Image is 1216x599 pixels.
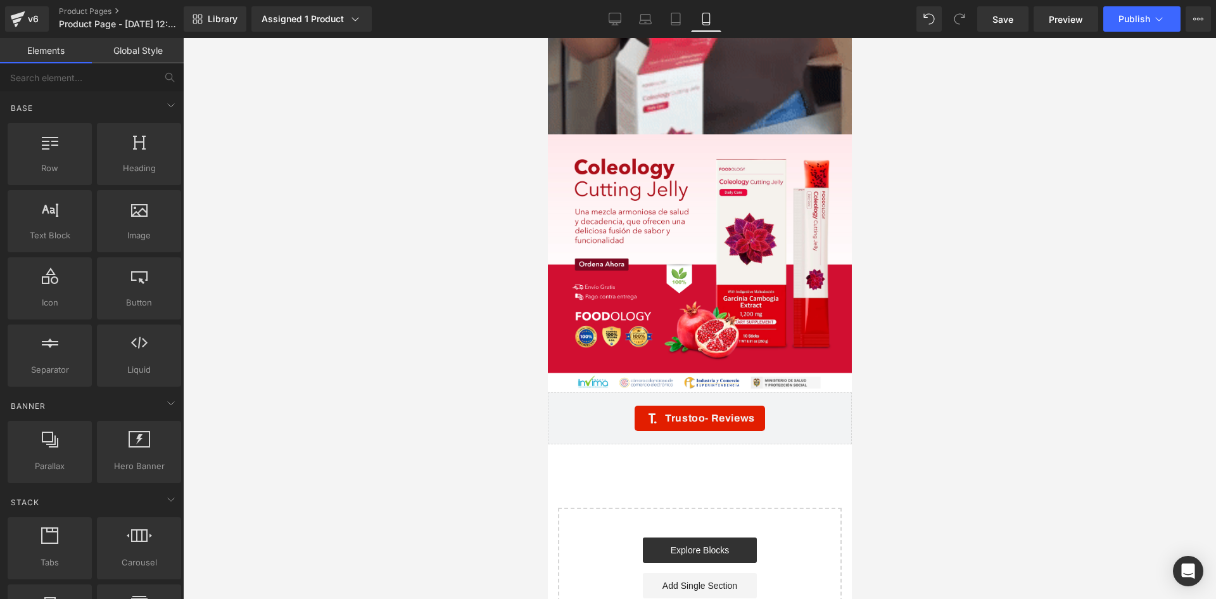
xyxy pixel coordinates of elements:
span: Banner [9,400,47,412]
span: Carousel [101,556,177,569]
span: - Reviews [157,375,206,385]
span: Trustoo [117,373,207,388]
span: Product Page - [DATE] 12:41:27 [59,19,180,29]
a: Tablet [661,6,691,32]
button: More [1186,6,1211,32]
span: Stack [9,496,41,508]
a: New Library [184,6,246,32]
a: Laptop [630,6,661,32]
span: Icon [11,296,88,309]
span: Button [101,296,177,309]
span: Parallax [11,460,88,473]
span: Hero Banner [101,460,177,473]
a: Mobile [691,6,721,32]
div: Assigned 1 Product [262,13,362,25]
span: Publish [1118,14,1150,24]
a: Desktop [600,6,630,32]
span: Tabs [11,556,88,569]
div: v6 [25,11,41,27]
div: Open Intercom Messenger [1173,556,1203,586]
button: Redo [947,6,972,32]
a: v6 [5,6,49,32]
span: Text Block [11,229,88,242]
button: Publish [1103,6,1181,32]
span: Image [101,229,177,242]
a: Add Single Section [95,535,209,560]
span: Preview [1049,13,1083,26]
a: Product Pages [59,6,205,16]
span: Save [992,13,1013,26]
span: Base [9,102,34,114]
a: Explore Blocks [95,499,209,525]
span: Separator [11,363,88,377]
span: Liquid [101,363,177,377]
span: Heading [101,162,177,175]
a: Global Style [92,38,184,63]
a: Preview [1034,6,1098,32]
span: Library [208,13,237,25]
span: Row [11,162,88,175]
button: Undo [916,6,942,32]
